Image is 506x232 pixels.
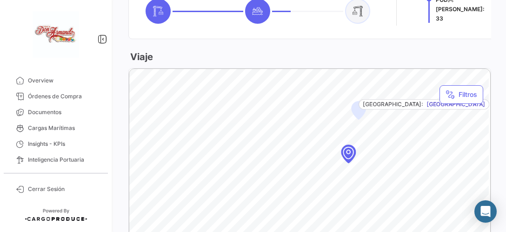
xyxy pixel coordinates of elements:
span: Insights - KPIs [28,140,100,148]
a: Órdenes de Compra [7,89,104,104]
div: Abrir Intercom Messenger [474,200,497,223]
a: Insights - KPIs [7,136,104,152]
img: ae0524ed-3193-4fad-8319-24b1030f5300.jpeg [33,11,79,58]
h3: Viaje [128,50,153,63]
span: [GEOGRAPHIC_DATA]: [363,100,423,109]
span: Documentos [28,108,100,116]
span: Inteligencia Portuaria [28,156,100,164]
a: Documentos [7,104,104,120]
a: Cargas Marítimas [7,120,104,136]
span: [PERSON_NAME]: 33 [436,6,484,22]
span: [GEOGRAPHIC_DATA] [426,100,485,109]
a: Overview [7,73,104,89]
a: Courier [7,168,104,184]
div: Map marker [341,145,356,164]
span: Cargas Marítimas [28,124,100,132]
div: Map marker [351,101,366,120]
span: Órdenes de Compra [28,92,100,101]
button: Filtros [439,85,483,104]
span: Overview [28,76,100,85]
a: Inteligencia Portuaria [7,152,104,168]
span: Cerrar Sesión [28,185,100,193]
